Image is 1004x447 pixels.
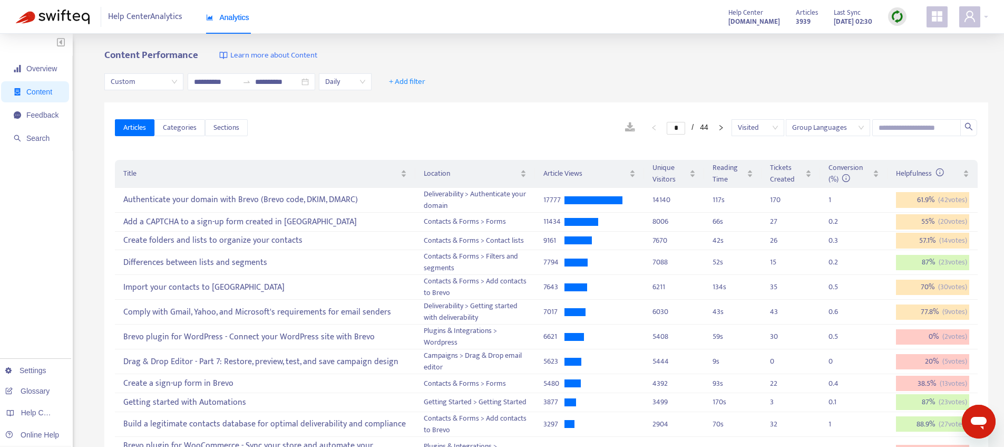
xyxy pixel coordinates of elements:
[738,120,778,136] span: Visited
[828,378,850,389] div: 0.4
[389,75,425,88] span: + Add filter
[543,256,564,268] div: 7794
[652,162,687,185] span: Unique Visitors
[828,161,863,185] span: Conversion (%)
[123,375,406,392] div: Create a sign-up form in Brevo
[652,216,696,227] div: 8006
[213,122,239,134] span: Sections
[962,405,996,439] iframe: Button to launch messaging window
[543,378,564,389] div: 5480
[644,160,704,188] th: Unique Visitors
[535,160,644,188] th: Article Views
[713,396,753,408] div: 170 s
[543,216,564,227] div: 11434
[415,374,535,393] td: Contacts & Forms > Forms
[652,235,696,246] div: 7670
[543,306,564,318] div: 7017
[713,194,753,206] div: 117 s
[154,119,205,136] button: Categories
[5,431,59,439] a: Online Help
[896,354,969,370] div: 20 %
[828,356,850,367] div: 0
[415,300,535,325] td: Deliverability > Getting started with deliverability
[713,216,753,227] div: 66 s
[163,122,197,134] span: Categories
[713,331,753,343] div: 59 s
[834,16,872,27] strong: [DATE] 02:30
[770,356,791,367] div: 0
[713,356,753,367] div: 9 s
[219,51,228,60] img: image-link
[26,111,59,119] span: Feedback
[108,7,182,27] span: Help Center Analytics
[14,135,21,142] span: search
[652,256,696,268] div: 7088
[16,9,90,24] img: Swifteq
[652,281,696,293] div: 6211
[652,356,696,367] div: 5444
[938,281,967,293] span: ( 30 votes)
[770,419,791,430] div: 32
[896,329,969,345] div: 0 %
[325,74,365,90] span: Daily
[896,214,969,230] div: 55 %
[415,325,535,349] td: Plugins & Integrations > Wordpress
[205,119,248,136] button: Sections
[123,353,406,370] div: Drag & Drop Editor - Part 7: Restore, preview, test, and save campaign design
[123,168,398,179] span: Title
[770,235,791,246] div: 26
[104,47,198,63] b: Content Performance
[938,194,967,206] span: ( 42 votes)
[728,15,780,27] a: [DOMAIN_NAME]
[415,213,535,232] td: Contacts & Forms > Forms
[123,394,406,411] div: Getting started with Automations
[543,331,564,343] div: 6621
[896,376,969,392] div: 38.5 %
[646,121,662,134] button: left
[896,416,969,432] div: 88.9 %
[828,216,850,227] div: 0.2
[115,160,415,188] th: Title
[667,121,708,134] li: 1/44
[242,78,251,86] span: swap-right
[14,111,21,119] span: message
[123,303,406,321] div: Comply with Gmail, Yahoo, and Microsoft's requirements for email senders
[792,120,864,136] span: Group Languages
[770,162,803,185] span: Tickets Created
[834,7,861,18] span: Last Sync
[713,256,753,268] div: 52 s
[942,306,967,318] span: ( 9 votes)
[415,412,535,437] td: Contacts & Forms > Add contacts to Brevo
[896,255,969,271] div: 87 %
[21,408,64,417] span: Help Centers
[230,50,317,62] span: Learn more about Content
[939,256,967,268] span: ( 23 votes)
[942,356,967,367] span: ( 5 votes)
[123,279,406,296] div: Import your contacts to [GEOGRAPHIC_DATA]
[543,235,564,246] div: 9161
[123,192,406,209] div: Authenticate your domain with Brevo (Brevo code, DKIM, DMARC)
[26,64,57,73] span: Overview
[123,232,406,250] div: Create folders and lists to organize your contacts
[219,50,317,62] a: Learn more about Content
[115,119,154,136] button: Articles
[770,331,791,343] div: 30
[938,216,967,227] span: ( 20 votes)
[646,121,662,134] li: Previous Page
[543,194,564,206] div: 17777
[828,306,850,318] div: 0.6
[691,123,694,131] span: /
[939,419,967,430] span: ( 27 votes)
[415,275,535,300] td: Contacts & Forms > Add contacts to Brevo
[652,378,696,389] div: 4392
[828,419,850,430] div: 1
[242,78,251,86] span: to
[940,378,967,389] span: ( 13 votes)
[931,10,943,23] span: appstore
[828,281,850,293] div: 0.5
[704,160,762,188] th: Reading Time
[652,306,696,318] div: 6030
[543,281,564,293] div: 7643
[543,396,564,408] div: 3877
[424,168,519,179] span: Location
